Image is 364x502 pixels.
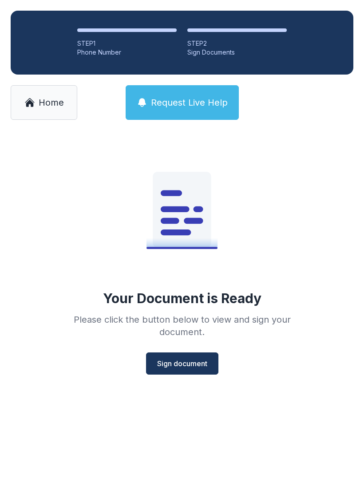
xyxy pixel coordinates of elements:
[187,39,287,48] div: STEP 2
[151,96,228,109] span: Request Live Help
[77,39,177,48] div: STEP 1
[39,96,64,109] span: Home
[54,313,310,338] div: Please click the button below to view and sign your document.
[77,48,177,57] div: Phone Number
[103,290,261,306] div: Your Document is Ready
[187,48,287,57] div: Sign Documents
[157,358,207,369] span: Sign document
